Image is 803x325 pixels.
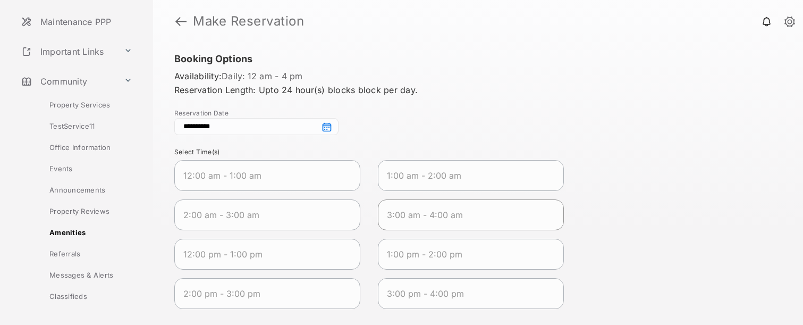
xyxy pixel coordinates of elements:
[20,179,153,201] a: Announcements
[248,70,303,82] span: 12 am - 4 pm
[387,287,538,300] span: 3:00 pm - 4:00 pm
[174,70,782,82] div: Availability:
[20,115,153,137] a: TestService11
[20,137,153,158] a: Office Information
[20,201,153,222] a: Property Reviews
[20,158,153,179] a: Events
[183,209,334,221] span: 2:00 am - 3:00 am
[222,70,246,82] span: Daily :
[183,287,334,300] span: 2:00 pm - 3:00 pm
[20,94,153,115] a: Property Services
[183,169,334,182] span: 12:00 am - 1:00 am
[17,9,153,35] a: Maintenance PPP
[174,109,782,117] div: Reservation Date
[174,53,782,64] h3: Booking Options
[174,70,782,96] div: Reservation Length: Upto 24 hour(s) blocks block per day.
[387,248,538,261] span: 1:00 pm - 2:00 pm
[20,286,153,307] a: Classifieds
[20,222,153,243] a: Amenities
[20,243,153,264] a: Referrals
[174,148,782,156] div: Select Time(s)
[20,264,153,286] a: Messages & Alerts
[183,248,334,261] span: 12:00 pm - 1:00 pm
[17,39,120,64] a: Important Links
[387,169,538,182] span: 1:00 am - 2:00 am
[387,209,538,221] span: 3:00 am - 4:00 am
[193,15,304,28] strong: Make Reservation
[17,69,120,94] a: Community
